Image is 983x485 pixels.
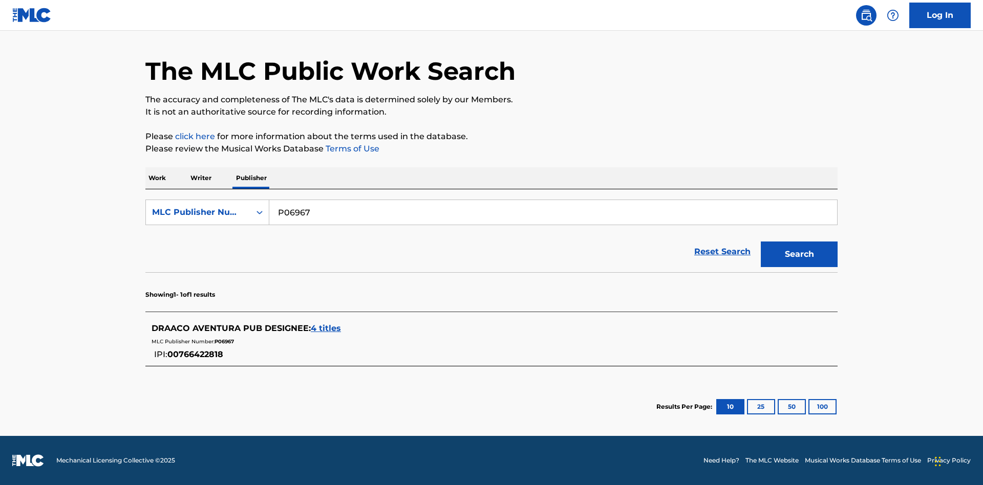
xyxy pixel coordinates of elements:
p: Writer [187,167,215,189]
div: MLC Publisher Number [152,206,244,218]
a: The MLC Website [745,456,799,465]
a: Public Search [856,5,877,26]
iframe: Chat Widget [932,436,983,485]
button: 50 [778,399,806,414]
p: Work [145,167,169,189]
span: IPI: [154,349,167,359]
p: Publisher [233,167,270,189]
span: 00766422818 [167,349,223,359]
p: Please for more information about the terms used in the database. [145,130,838,143]
span: DRAACO AVENTURA PUB DESIGNEE : [152,323,311,333]
img: help [887,9,899,21]
p: Results Per Page: [656,402,715,411]
span: MLC Publisher Number: [152,338,215,345]
img: logo [12,454,44,467]
p: It is not an authoritative source for recording information. [145,106,838,118]
p: The accuracy and completeness of The MLC's data is determined solely by our Members. [145,94,838,106]
a: Need Help? [703,456,739,465]
button: 10 [716,399,744,414]
a: Reset Search [689,240,756,263]
img: search [860,9,872,21]
p: Showing 1 - 1 of 1 results [145,290,215,299]
a: Terms of Use [324,144,379,153]
p: Please review the Musical Works Database [145,143,838,155]
form: Search Form [145,200,838,272]
a: Privacy Policy [927,456,971,465]
h1: The MLC Public Work Search [145,56,516,86]
button: 25 [747,399,775,414]
a: click here [175,131,215,141]
div: Help [883,5,903,26]
span: 4 titles [311,323,341,333]
div: Drag [935,446,941,477]
span: Mechanical Licensing Collective © 2025 [56,456,175,465]
button: 100 [808,399,837,414]
img: MLC Logo [12,8,52,23]
a: Musical Works Database Terms of Use [805,456,921,465]
button: Search [761,241,838,267]
a: Log In [909,3,971,28]
span: P06967 [215,338,234,345]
